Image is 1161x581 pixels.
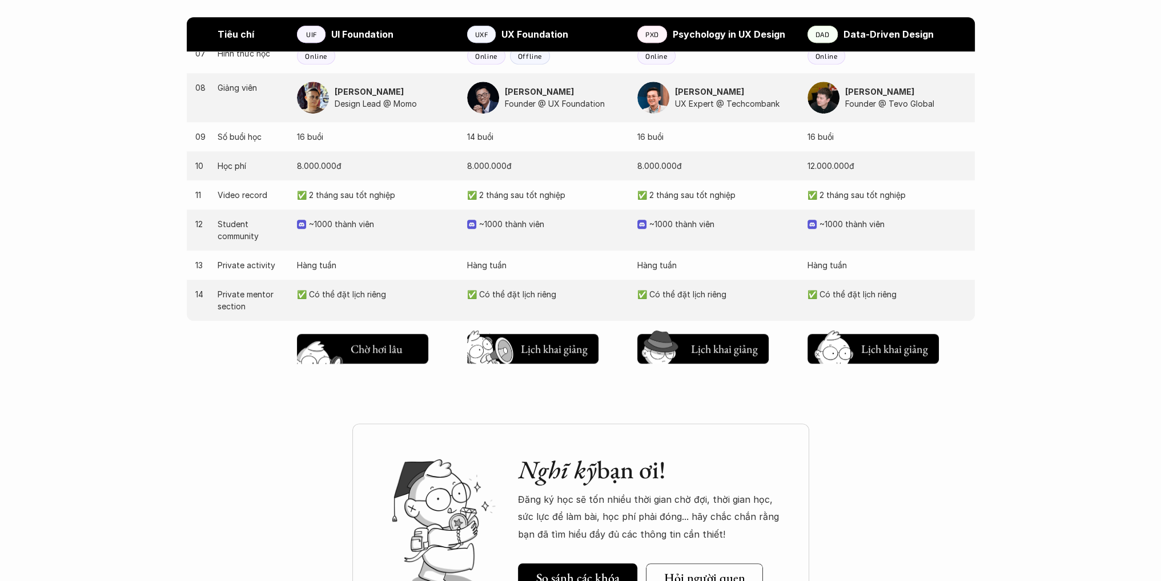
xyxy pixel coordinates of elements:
p: ✅ Có thể đặt lịch riêng [467,288,626,300]
strong: Data-Driven Design [843,29,934,40]
p: Số buổi học [218,131,286,143]
p: 09 [195,131,207,143]
p: ~1000 thành viên [309,218,456,230]
p: 8.000.000đ [297,160,456,172]
p: 13 [195,259,207,271]
p: UXF [475,30,488,38]
button: Lịch khai giảng [637,334,769,364]
p: ✅ 2 tháng sau tốt nghiệp [637,189,796,201]
p: 16 buổi [297,131,456,143]
p: ✅ Có thể đặt lịch riêng [637,288,796,300]
p: UX Expert @ Techcombank [675,98,796,110]
h2: bạn ơi! [518,455,786,485]
p: ~1000 thành viên [479,218,626,230]
p: Giảng viên [218,82,286,94]
a: Lịch khai giảng [467,329,598,364]
p: Online [645,52,668,60]
p: UIF [306,30,317,38]
p: ✅ 2 tháng sau tốt nghiệp [808,189,966,201]
p: ✅ Có thể đặt lịch riêng [297,288,456,300]
p: 10 [195,160,207,172]
p: 16 buổi [808,131,966,143]
button: Chờ hơi lâu [297,334,428,364]
a: Lịch khai giảng [637,329,769,364]
p: Private activity [218,259,286,271]
p: Online [475,52,497,60]
p: 8.000.000đ [467,160,626,172]
p: Hàng tuần [637,259,796,271]
button: Lịch khai giảng [808,334,939,364]
p: ✅ Có thể đặt lịch riêng [808,288,966,300]
strong: [PERSON_NAME] [845,87,914,96]
p: Founder @ UX Foundation [505,98,626,110]
p: 14 buổi [467,131,626,143]
p: Online [305,52,327,60]
strong: [PERSON_NAME] [335,87,404,96]
strong: [PERSON_NAME] [505,87,574,96]
strong: UI Foundation [331,29,393,40]
button: Lịch khai giảng [467,334,598,364]
p: Design Lead @ Momo [335,98,456,110]
p: Online [815,52,838,60]
p: Video record [218,189,286,201]
p: Student community [218,218,286,242]
h5: Lịch khai giảng [861,341,928,357]
p: ~1000 thành viên [819,218,966,230]
p: Private mentor section [218,288,286,312]
p: Hàng tuần [808,259,966,271]
p: 12.000.000đ [808,160,966,172]
p: Hàng tuần [297,259,456,271]
strong: UX Foundation [501,29,568,40]
p: Đăng ký học sẽ tốn nhiều thời gian chờ đợi, thời gian học, sức lực để làm bài, học phí phải đóng.... [518,491,786,543]
p: ✅ 2 tháng sau tốt nghiệp [467,189,626,201]
p: Hàng tuần [467,259,626,271]
strong: Tiêu chí [218,29,254,40]
strong: Psychology in UX Design [673,29,785,40]
p: 16 buổi [637,131,796,143]
p: PXD [645,30,659,38]
strong: [PERSON_NAME] [675,87,744,96]
em: Nghĩ kỹ [518,453,597,486]
p: Hình thức học [218,47,286,59]
p: 07 [195,47,207,59]
a: Lịch khai giảng [808,329,939,364]
p: DAD [815,30,830,38]
h5: Lịch khai giảng [521,341,588,357]
p: ✅ 2 tháng sau tốt nghiệp [297,189,456,201]
a: Chờ hơi lâu [297,329,428,364]
p: 11 [195,189,207,201]
h5: Lịch khai giảng [691,341,758,357]
p: 08 [195,82,207,94]
p: Founder @ Tevo Global [845,98,966,110]
p: ~1000 thành viên [649,218,796,230]
p: Học phí [218,160,286,172]
p: 8.000.000đ [637,160,796,172]
p: Offline [518,52,542,60]
p: 12 [195,218,207,230]
p: 14 [195,288,207,300]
